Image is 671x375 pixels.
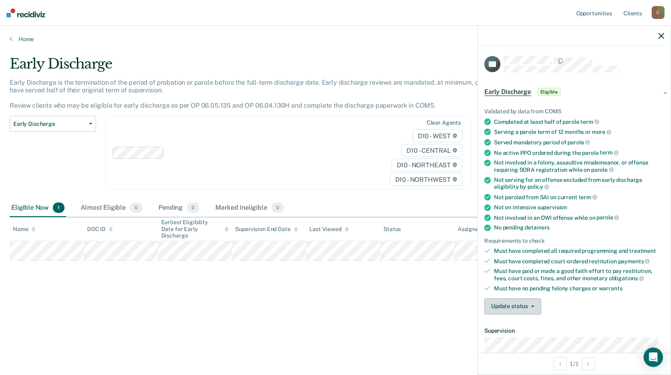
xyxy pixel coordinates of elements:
[6,8,45,17] img: Recidiviz
[10,56,513,79] div: Early Discharge
[484,108,664,115] div: Validated by data from COMS
[494,285,664,292] div: Must have no pending felony charges or
[494,128,664,135] div: Serving a parole term of 12 months or
[494,214,664,221] div: Not involved in an OWI offense while on
[599,285,623,292] span: warrants
[591,167,614,173] span: parole
[525,224,550,231] span: detainers
[494,159,664,173] div: Not involved in a felony, assaultive misdemeanor, or offense requiring SORA registration while on
[10,79,511,110] p: Early Discharge is the termination of the period of probation or parole before the full-term disc...
[567,139,590,146] span: parole
[494,204,664,211] div: Not on intensive
[596,214,619,221] span: parole
[579,194,597,200] span: term
[214,199,285,217] div: Marked Ineligible
[580,119,599,125] span: term
[392,158,463,171] span: D10 - NORTHEAST
[600,149,618,156] span: term
[554,357,567,370] button: Previous Opportunity
[235,226,298,233] div: Supervision End Date
[10,35,661,43] a: Home
[309,226,348,233] div: Last Viewed
[494,177,664,190] div: Not serving for an offense excluded from early discharge eligibility by
[494,268,664,281] div: Must have paid or made a good faith effort to pay restitution, fees, court costs, fines, and othe...
[427,119,461,126] div: Clear agents
[538,204,567,210] span: supervision
[618,258,650,265] span: payments
[494,194,664,201] div: Not paroled from SAI on current
[401,144,463,157] span: D10 - CENTRAL
[538,88,561,96] span: Eligible
[10,199,66,217] div: Eligible Now
[494,258,664,265] div: Must have completed court-ordered restitution
[592,129,611,135] span: more
[484,298,541,315] button: Update status
[609,275,644,281] span: obligations
[187,202,199,213] span: 0
[383,226,401,233] div: Status
[161,219,229,239] div: Earliest Eligibility Date for Early Discharge
[494,149,664,156] div: No active PPO ordered during the parole
[494,248,664,254] div: Must have completed all required programming and
[494,224,664,231] div: No pending
[458,226,496,233] div: Assigned to
[87,226,113,233] div: DOC ID
[478,79,671,105] div: Early DischargeEligible
[527,183,549,190] span: policy
[413,129,463,142] span: D10 - WEST
[582,357,595,370] button: Next Opportunity
[629,248,656,254] span: treatment
[271,202,284,213] span: 0
[644,348,663,367] div: Open Intercom Messenger
[484,237,664,244] div: Requirements to check
[157,199,201,217] div: Pending
[13,226,35,233] div: Name
[53,202,65,213] span: 1
[494,139,664,146] div: Served mandatory period of
[79,199,144,217] div: Almost Eligible
[484,88,531,96] span: Early Discharge
[13,121,86,127] span: Early Discharge
[494,118,664,125] div: Completed at least half of parole
[652,6,665,19] div: C
[390,173,463,186] span: D10 - NORTHWEST
[130,202,142,213] span: 0
[484,327,664,334] dt: Supervision
[478,353,671,374] div: 1 / 1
